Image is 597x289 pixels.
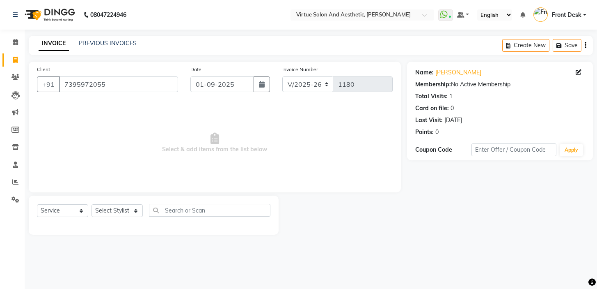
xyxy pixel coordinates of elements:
[149,204,270,217] input: Search or Scan
[552,11,581,19] span: Front Desk
[435,68,481,77] a: [PERSON_NAME]
[37,76,60,92] button: +91
[21,3,77,26] img: logo
[415,146,472,154] div: Coupon Code
[553,39,581,52] button: Save
[415,116,443,125] div: Last Visit:
[471,143,556,156] input: Enter Offer / Coupon Code
[282,66,318,73] label: Invoice Number
[415,80,585,89] div: No Active Membership
[533,7,548,22] img: Front Desk
[79,39,137,47] a: PREVIOUS INVOICES
[502,39,549,52] button: Create New
[415,104,449,113] div: Card on file:
[449,92,453,101] div: 1
[415,128,434,136] div: Points:
[451,104,454,113] div: 0
[39,36,69,51] a: INVOICE
[444,116,462,125] div: [DATE]
[59,76,178,92] input: Search by Name/Mobile/Email/Code
[90,3,126,26] b: 08047224946
[415,92,448,101] div: Total Visits:
[435,128,439,136] div: 0
[190,66,201,73] label: Date
[37,102,393,184] span: Select & add items from the list below
[37,66,50,73] label: Client
[415,68,434,77] div: Name:
[415,80,451,89] div: Membership:
[560,144,583,156] button: Apply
